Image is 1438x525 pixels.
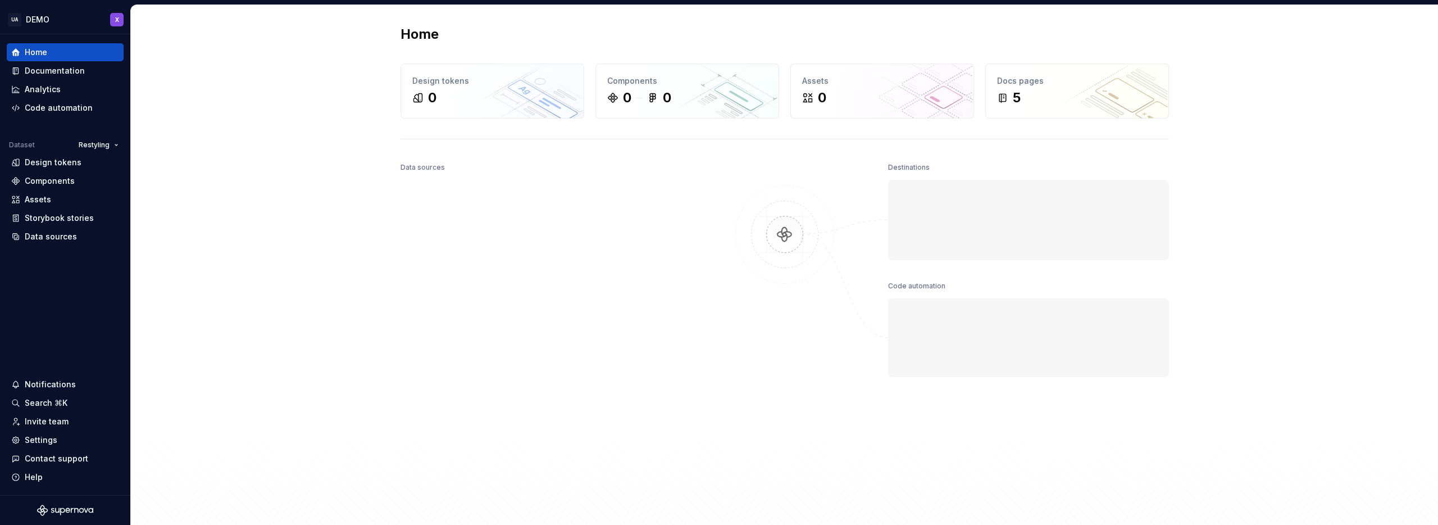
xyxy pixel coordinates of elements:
a: Invite team [7,413,124,431]
a: Code automation [7,99,124,117]
div: Help [25,472,43,483]
a: Documentation [7,62,124,80]
a: Home [7,43,124,61]
div: 0 [663,89,671,107]
div: Dataset [9,141,35,150]
div: 0 [623,89,631,107]
div: Design tokens [412,75,572,87]
div: 0 [818,89,826,107]
svg: Supernova Logo [37,505,93,516]
h2: Home [401,25,439,43]
div: DEMO [26,14,49,25]
div: Contact support [25,453,88,464]
div: Assets [25,194,51,205]
div: Code automation [25,102,93,114]
a: Components [7,172,124,190]
a: Design tokens [7,153,124,171]
button: Help [7,468,124,486]
div: Assets [802,75,962,87]
a: Analytics [7,80,124,98]
div: Search ⌘K [25,397,67,409]
a: Settings [7,431,124,449]
div: Destinations [888,160,930,175]
a: Docs pages5 [985,64,1169,119]
button: Notifications [7,375,124,393]
a: Data sources [7,228,124,246]
a: Assets [7,191,124,209]
button: Search ⌘K [7,394,124,412]
div: Design tokens [25,157,81,168]
a: Components00 [595,64,779,119]
div: 0 [428,89,436,107]
div: X [115,15,119,24]
a: Design tokens0 [401,64,584,119]
div: Analytics [25,84,61,95]
span: Restyling [79,141,110,150]
button: Restyling [74,137,124,153]
div: Settings [25,435,57,446]
div: Components [607,75,767,87]
div: Home [25,47,47,58]
div: Invite team [25,416,69,427]
button: UADEMOX [2,7,128,31]
div: Components [25,175,75,187]
div: Data sources [401,160,445,175]
div: Data sources [25,231,77,242]
a: Storybook stories [7,209,124,227]
div: Docs pages [997,75,1157,87]
div: Code automation [888,278,945,294]
div: Storybook stories [25,212,94,224]
a: Assets0 [790,64,974,119]
div: Documentation [25,65,85,76]
div: Notifications [25,379,76,390]
div: UA [8,13,21,26]
button: Contact support [7,450,124,468]
div: 5 [1013,89,1021,107]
